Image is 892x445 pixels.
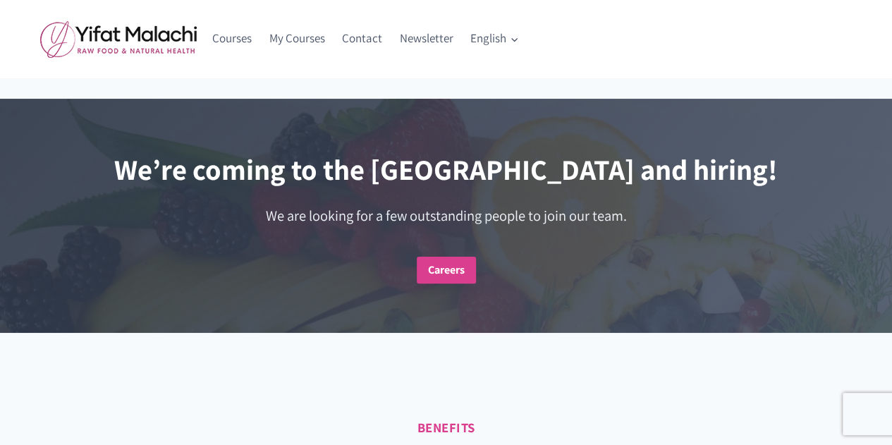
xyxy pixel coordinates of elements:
h4: We are looking for a few outstanding people to join our team. [41,204,852,228]
a: Contact [334,22,391,56]
a: Courses [204,22,261,56]
h2: We’re coming to the [GEOGRAPHIC_DATA] and hiring! [41,148,852,191]
button: Child menu of English [462,22,527,56]
strong: Benefits [417,419,475,436]
img: yifat_logo41_en.png [40,20,197,58]
strong: Careers [428,262,465,277]
a: Newsletter [391,22,462,56]
nav: Primary [204,22,527,56]
a: My Courses [260,22,334,56]
a: Careers [417,257,476,284]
